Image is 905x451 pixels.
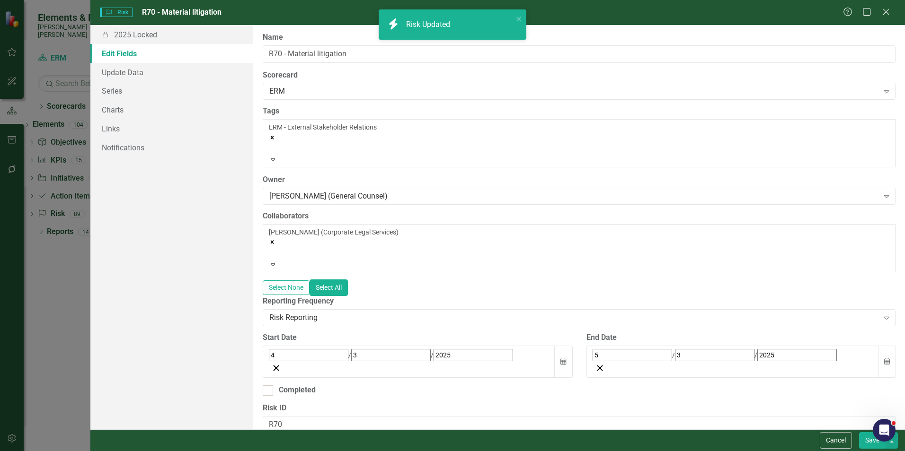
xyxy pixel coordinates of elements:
label: Collaborators [263,211,896,222]
a: Notifications [90,138,253,157]
button: Cancel [820,432,852,449]
button: Save [859,432,886,449]
label: Name [263,32,896,43]
div: Risk Updated [406,19,452,30]
label: Owner [263,174,896,185]
span: / [754,351,757,359]
div: ERM [269,86,878,97]
span: R70 - Material litigation [142,8,222,17]
a: Charts [90,100,253,119]
div: End Date [586,332,896,343]
span: ERM - External Stakeholder Relations [269,123,377,131]
button: Select None [263,280,310,295]
a: Series [90,81,253,100]
label: Risk ID [263,403,896,414]
div: Remove Greg Edwards (Corporate Legal Services) [269,237,889,246]
button: close [516,13,523,24]
span: / [672,351,675,359]
a: Edit Fields [90,44,253,63]
div: Remove [object Object] [269,132,889,141]
div: [PERSON_NAME] (Corporate Legal Services) [269,227,889,237]
div: Start Date [263,332,572,343]
div: [PERSON_NAME] (General Counsel) [269,191,878,202]
a: Update Data [90,63,253,82]
iframe: Intercom live chat [873,419,896,442]
span: / [431,351,434,359]
span: Risk [100,8,132,17]
label: Reporting Frequency [263,296,896,307]
div: Completed [279,385,316,396]
button: Select All [310,279,348,296]
a: 2025 Locked [90,25,253,44]
span: / [348,351,351,359]
label: Scorecard [263,70,896,81]
div: Risk Reporting [269,312,878,323]
label: Tags [263,106,896,117]
input: Risk Name [263,45,896,63]
a: Links [90,119,253,138]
